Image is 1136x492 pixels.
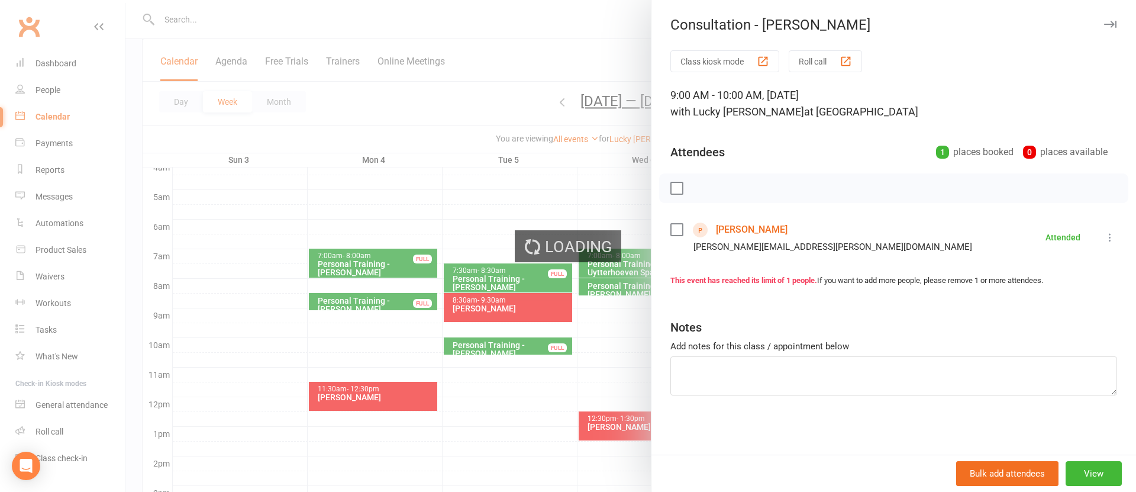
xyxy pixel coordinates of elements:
div: If you want to add more people, please remove 1 or more attendees. [670,275,1117,287]
strong: This event has reached its limit of 1 people. [670,276,817,285]
div: 1 [936,146,949,159]
div: Attended [1045,233,1080,242]
div: Open Intercom Messenger [12,452,40,480]
div: Attendees [670,144,725,160]
div: Consultation - [PERSON_NAME] [651,17,1136,33]
button: Roll call [789,50,862,72]
span: at [GEOGRAPHIC_DATA] [804,105,918,118]
span: with Lucky [PERSON_NAME] [670,105,804,118]
button: View [1066,461,1122,486]
div: Add notes for this class / appointment below [670,339,1117,353]
div: Notes [670,319,702,336]
div: places booked [936,144,1014,160]
button: Bulk add attendees [956,461,1058,486]
a: [PERSON_NAME] [716,220,788,239]
div: places available [1023,144,1108,160]
div: [PERSON_NAME][EMAIL_ADDRESS][PERSON_NAME][DOMAIN_NAME] [693,239,972,255]
div: 9:00 AM - 10:00 AM, [DATE] [670,87,1117,120]
div: 0 [1023,146,1036,159]
button: Class kiosk mode [670,50,779,72]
